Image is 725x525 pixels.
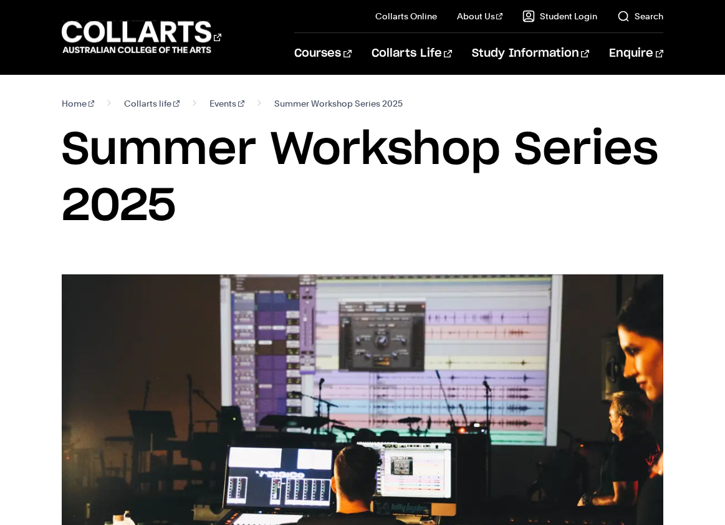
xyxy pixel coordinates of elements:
[62,95,95,112] a: Home
[62,19,221,55] div: Go to homepage
[609,33,663,74] a: Enquire
[274,95,403,112] span: Summer Workshop Series 2025
[375,10,437,22] a: Collarts Online
[617,10,663,22] a: Search
[62,122,663,234] h1: Summer Workshop Series 2025
[294,33,351,74] a: Courses
[522,10,597,22] a: Student Login
[472,33,589,74] a: Study Information
[372,33,452,74] a: Collarts Life
[457,10,503,22] a: About Us
[124,95,180,112] a: Collarts life
[209,95,244,112] a: Events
